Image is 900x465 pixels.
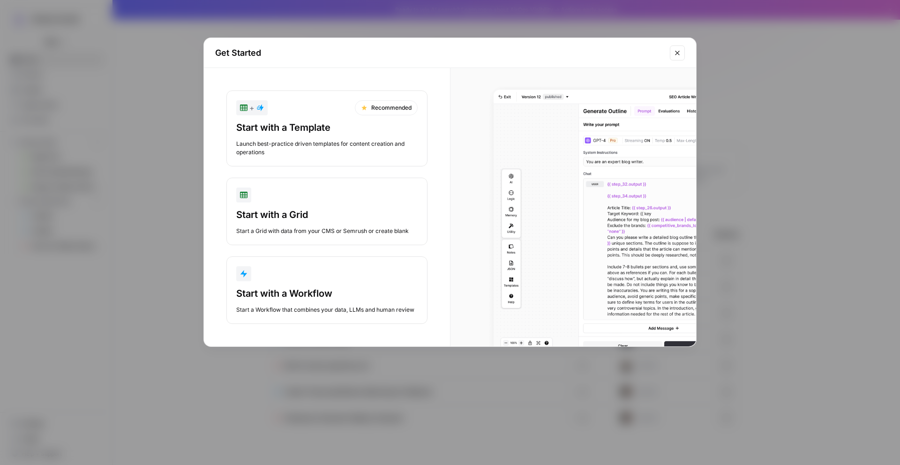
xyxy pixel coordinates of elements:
[240,102,264,113] div: +
[226,90,427,166] button: +RecommendedStart with a TemplateLaunch best-practice driven templates for content creation and o...
[670,45,685,60] button: Close modal
[226,256,427,324] button: Start with a WorkflowStart a Workflow that combines your data, LLMs and human review
[236,227,418,235] div: Start a Grid with data from your CMS or Semrush or create blank
[236,287,418,300] div: Start with a Workflow
[236,306,418,314] div: Start a Workflow that combines your data, LLMs and human review
[236,140,418,157] div: Launch best-practice driven templates for content creation and operations
[236,208,418,221] div: Start with a Grid
[215,46,664,60] h2: Get Started
[355,100,418,115] div: Recommended
[226,178,427,245] button: Start with a GridStart a Grid with data from your CMS or Semrush or create blank
[236,121,418,134] div: Start with a Template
